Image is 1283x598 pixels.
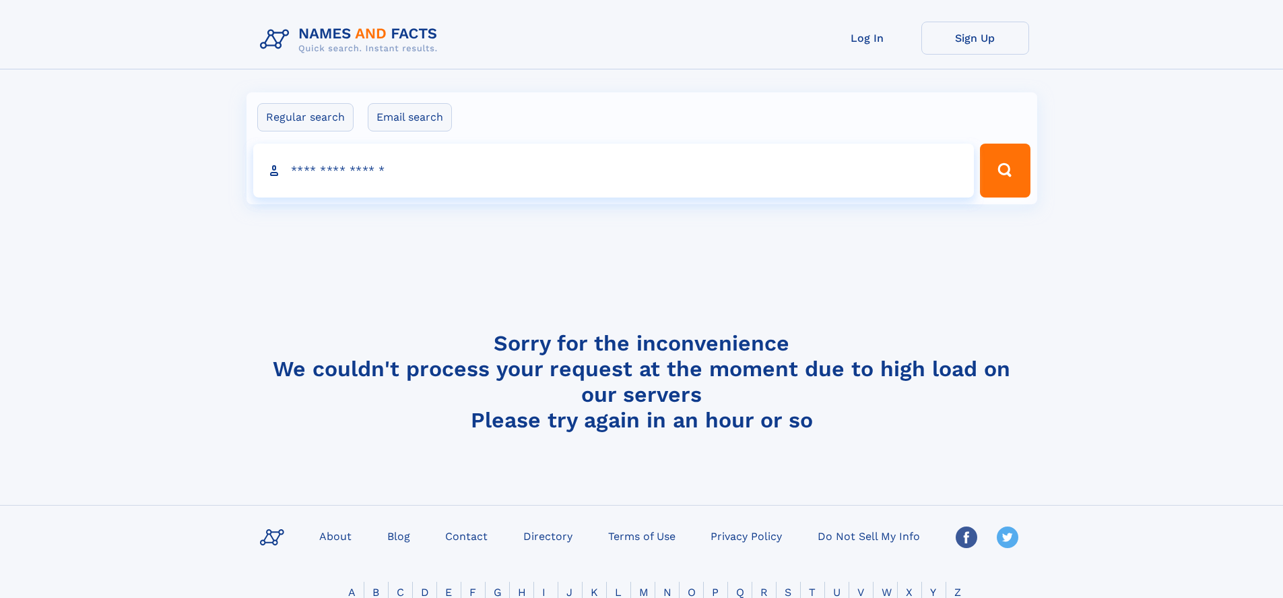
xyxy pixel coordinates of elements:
label: Regular search [257,103,354,131]
a: Privacy Policy [705,526,787,545]
img: Logo Names and Facts [255,22,449,58]
a: Log In [814,22,921,55]
input: search input [253,144,975,198]
a: Do Not Sell My Info [812,526,925,545]
h4: Sorry for the inconvenience We couldn't process your request at the moment due to high load on ou... [255,330,1029,433]
button: Search Button [980,144,1030,198]
a: Directory [518,526,578,545]
a: About [314,526,357,545]
a: Sign Up [921,22,1029,55]
label: Email search [368,103,452,131]
a: Terms of Use [603,526,681,545]
img: Twitter [997,527,1018,548]
a: Contact [440,526,493,545]
a: Blog [382,526,416,545]
img: Facebook [956,527,977,548]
